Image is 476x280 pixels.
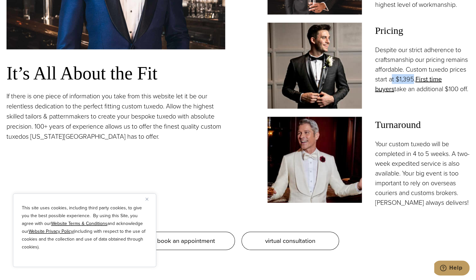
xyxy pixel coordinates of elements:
[145,198,148,201] img: Close
[22,204,147,251] p: This site uses cookies, including third party cookies, to give you the best possible experience. ...
[137,232,235,250] a: book an appointment
[145,195,153,203] button: Close
[241,232,339,250] a: virtual consultation
[265,236,315,245] span: virtual consultation
[157,236,215,245] span: book an appointment
[29,228,73,235] a: Website Privacy Policy
[7,63,225,84] h3: It’s All About the Fit
[375,23,469,38] span: Pricing
[434,260,469,277] iframe: Opens a widget where you can chat to one of our agents
[267,117,362,203] img: Model in white custom tailored tuxedo jacket with wide white shawl lapel, white shirt and bowtie....
[267,23,362,109] img: Client in classic black shawl collar black custom tuxedo.
[51,220,107,227] a: Website Terms & Conditions
[375,139,469,207] p: Your custom tuxedo will be completed in 4 to 5 weeks. A two-week expedited service is also availa...
[375,74,442,94] a: First time buyers
[7,91,225,142] p: If there is one piece of information you take from this website let it be our relentless dedicati...
[375,117,469,133] span: Turnaround
[375,45,469,94] p: Despite our strict adherence to craftsmanship our pricing remains affordable. Custom tuxedo price...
